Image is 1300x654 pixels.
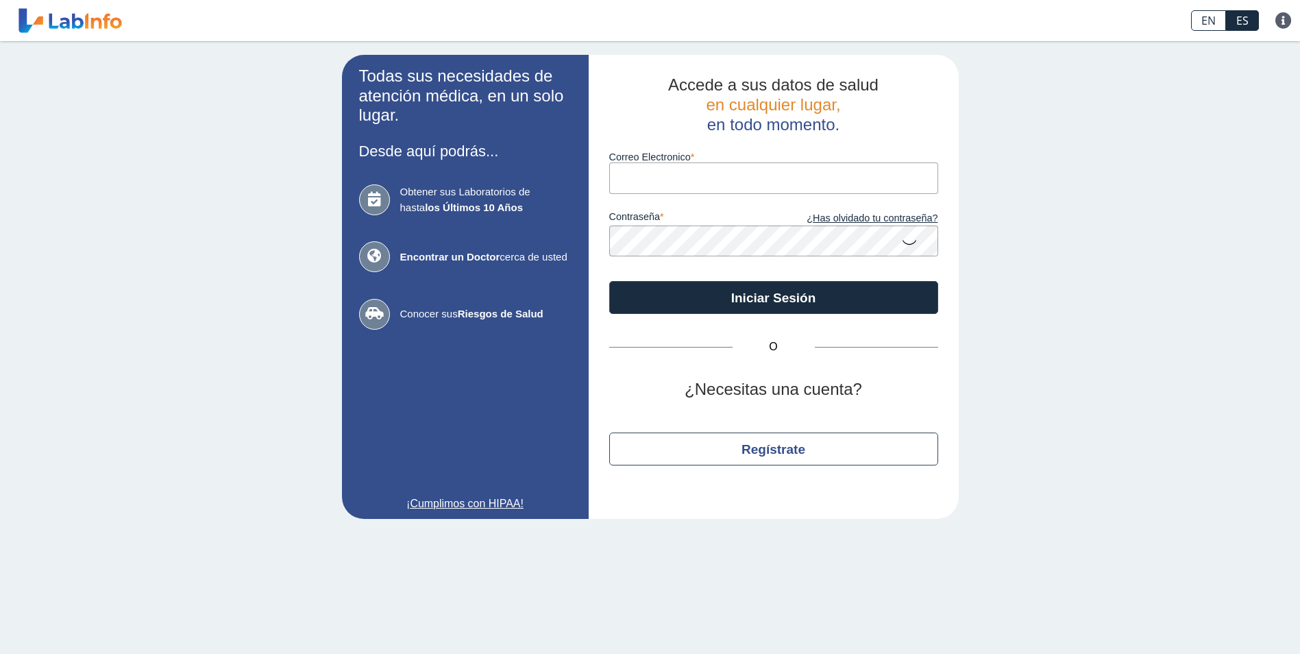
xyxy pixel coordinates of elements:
[609,211,774,226] label: contraseña
[1226,10,1259,31] a: ES
[400,251,500,263] b: Encontrar un Doctor
[609,281,938,314] button: Iniciar Sesión
[609,433,938,465] button: Regístrate
[359,496,572,512] a: ¡Cumplimos con HIPAA!
[359,143,572,160] h3: Desde aquí podrás...
[706,95,840,114] span: en cualquier lugar,
[458,308,543,319] b: Riesgos de Salud
[774,211,938,226] a: ¿Has olvidado tu contraseña?
[668,75,879,94] span: Accede a sus datos de salud
[609,380,938,400] h2: ¿Necesitas una cuenta?
[359,66,572,125] h2: Todas sus necesidades de atención médica, en un solo lugar.
[1178,601,1285,639] iframe: Help widget launcher
[609,152,938,162] label: Correo Electronico
[1191,10,1226,31] a: EN
[733,339,815,355] span: O
[400,250,572,265] span: cerca de usted
[400,306,572,322] span: Conocer sus
[400,184,572,215] span: Obtener sus Laboratorios de hasta
[425,202,523,213] b: los Últimos 10 Años
[707,115,839,134] span: en todo momento.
